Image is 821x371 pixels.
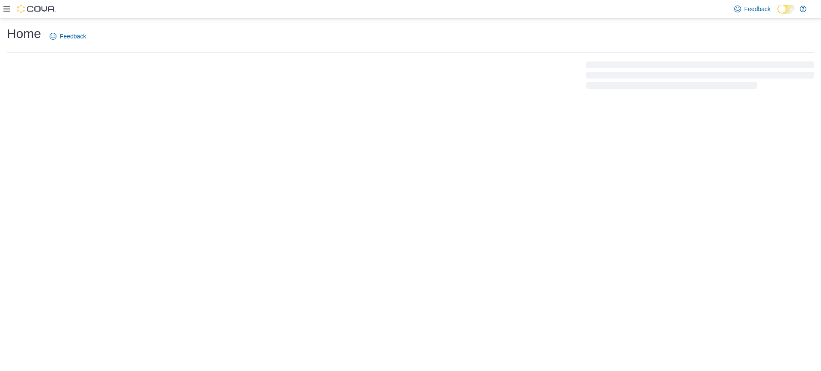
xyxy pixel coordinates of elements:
img: Cova [17,5,56,13]
a: Feedback [731,0,774,18]
span: Feedback [744,5,771,13]
span: Feedback [60,32,86,41]
span: Loading [586,63,814,91]
a: Feedback [46,28,89,45]
input: Dark Mode [777,5,795,14]
h1: Home [7,25,41,42]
